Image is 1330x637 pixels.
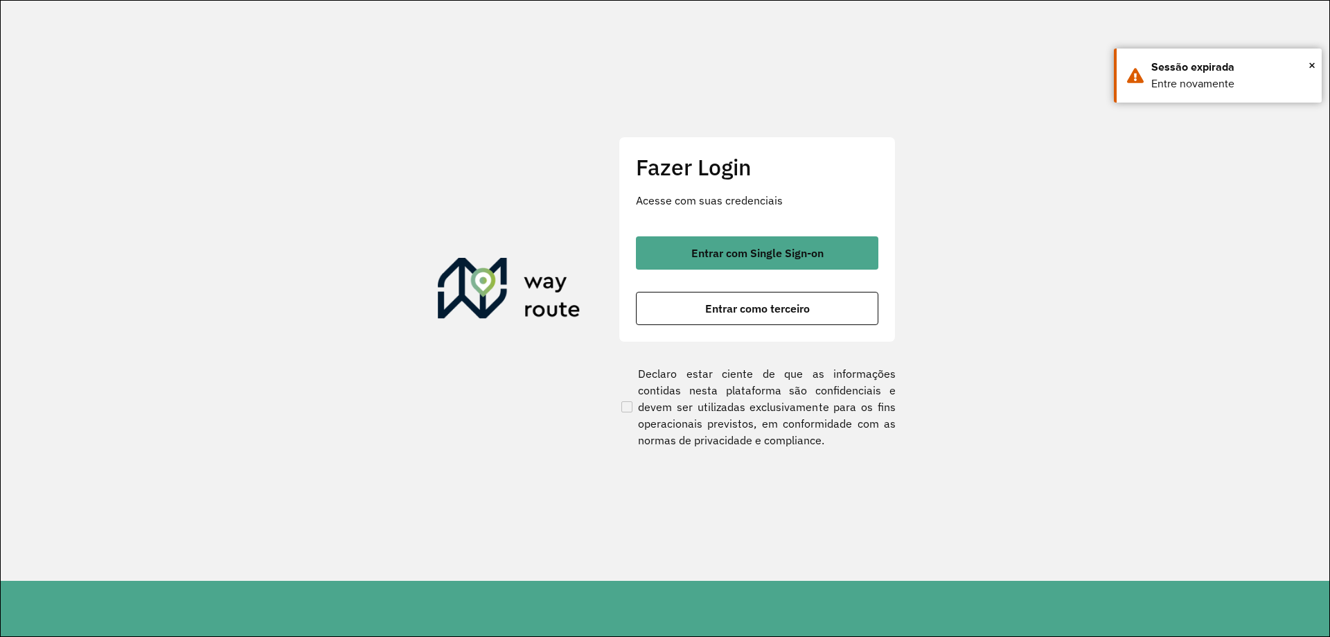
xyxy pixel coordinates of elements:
label: Declaro estar ciente de que as informações contidas nesta plataforma são confidenciais e devem se... [619,365,896,448]
span: × [1309,55,1315,76]
button: button [636,292,878,325]
p: Acesse com suas credenciais [636,192,878,209]
button: button [636,236,878,270]
button: Close [1309,55,1315,76]
span: Entrar como terceiro [705,303,810,314]
span: Entrar com Single Sign-on [691,247,824,259]
img: Roteirizador AmbevTech [438,258,580,324]
div: Entre novamente [1151,76,1311,92]
div: Sessão expirada [1151,59,1311,76]
h2: Fazer Login [636,154,878,180]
